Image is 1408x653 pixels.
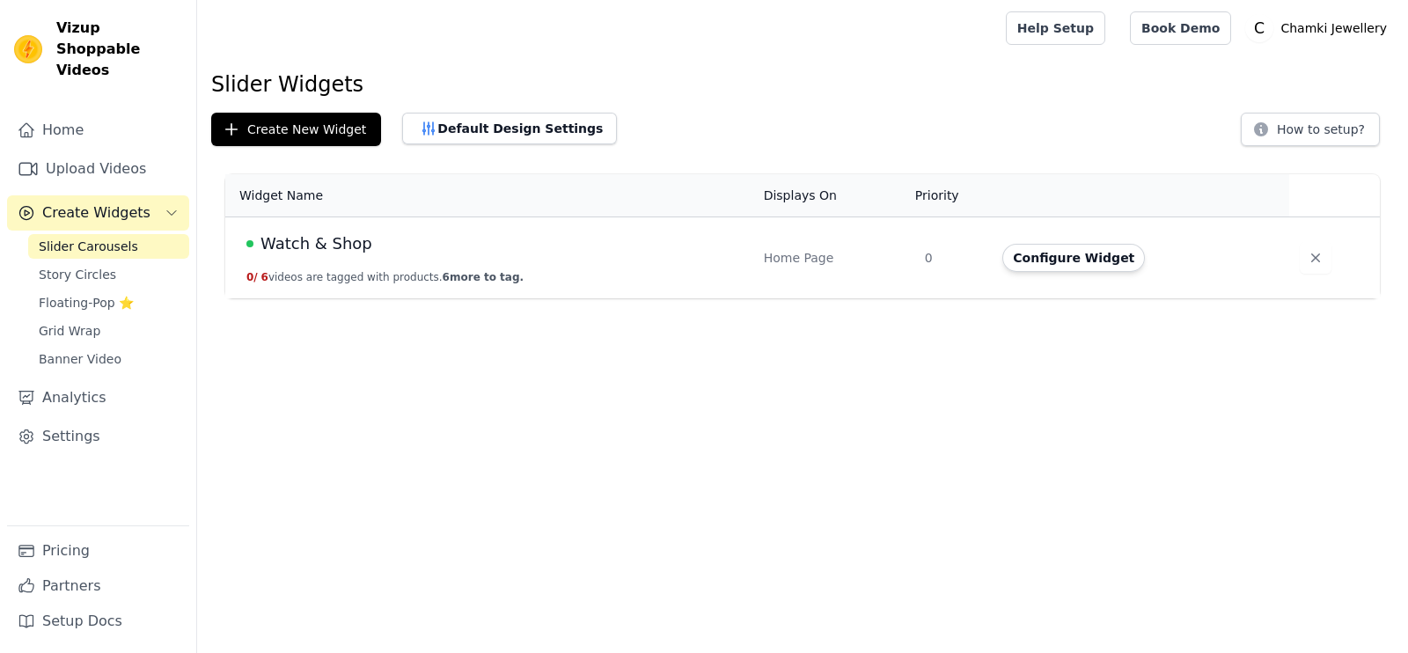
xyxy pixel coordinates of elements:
[261,271,268,283] span: 6
[1002,244,1145,272] button: Configure Widget
[753,174,914,217] th: Displays On
[7,533,189,569] a: Pricing
[225,174,753,217] th: Widget Name
[7,419,189,454] a: Settings
[7,569,189,604] a: Partners
[39,350,121,368] span: Banner Video
[39,294,134,312] span: Floating-Pop ⭐
[914,217,993,299] td: 0
[39,266,116,283] span: Story Circles
[211,113,381,146] button: Create New Widget
[28,262,189,287] a: Story Circles
[246,240,253,247] span: Live Published
[260,231,372,256] span: Watch & Shop
[39,322,100,340] span: Grid Wrap
[211,70,1394,99] h1: Slider Widgets
[1273,12,1394,44] p: Chamki Jewellery
[402,113,617,144] button: Default Design Settings
[39,238,138,255] span: Slider Carousels
[246,271,258,283] span: 0 /
[1300,242,1331,274] button: Delete widget
[1241,125,1380,142] a: How to setup?
[28,347,189,371] a: Banner Video
[42,202,150,224] span: Create Widgets
[7,151,189,187] a: Upload Videos
[56,18,182,81] span: Vizup Shoppable Videos
[1245,12,1394,44] button: C Chamki Jewellery
[7,113,189,148] a: Home
[914,174,993,217] th: Priority
[14,35,42,63] img: Vizup
[1254,19,1265,37] text: C
[1130,11,1231,45] a: Book Demo
[7,195,189,231] button: Create Widgets
[1006,11,1105,45] a: Help Setup
[246,270,524,284] button: 0/ 6videos are tagged with products.6more to tag.
[28,234,189,259] a: Slider Carousels
[28,319,189,343] a: Grid Wrap
[1241,113,1380,146] button: How to setup?
[443,271,524,283] span: 6 more to tag.
[7,380,189,415] a: Analytics
[764,249,904,267] div: Home Page
[7,604,189,639] a: Setup Docs
[28,290,189,315] a: Floating-Pop ⭐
